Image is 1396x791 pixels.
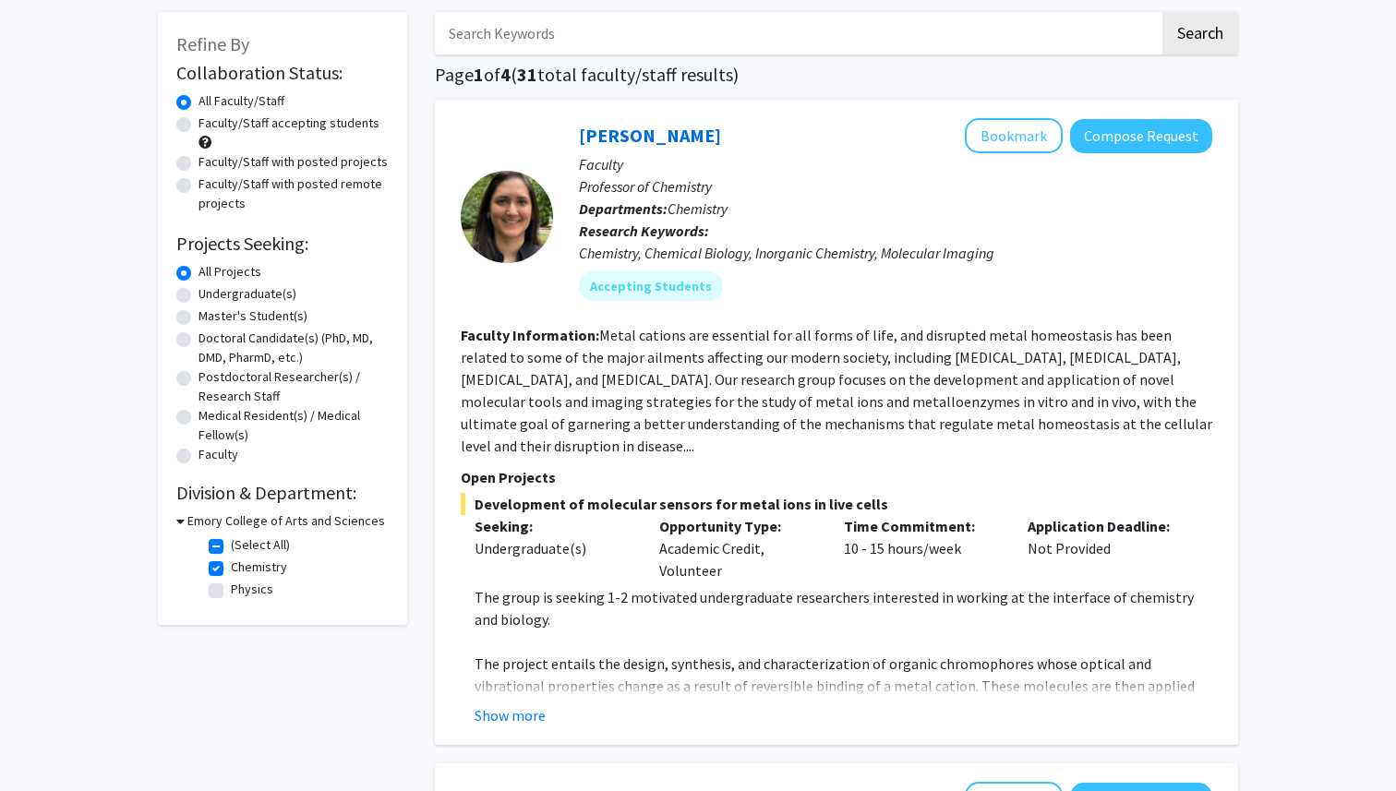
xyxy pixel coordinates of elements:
label: Faculty/Staff with posted remote projects [199,174,389,213]
span: 1 [474,63,484,86]
span: 31 [517,63,537,86]
label: (Select All) [231,535,290,555]
h2: Collaboration Status: [176,62,389,84]
h2: Division & Department: [176,482,389,504]
p: Opportunity Type: [659,515,816,537]
div: Academic Credit, Volunteer [645,515,830,581]
div: Not Provided [1014,515,1198,581]
label: Faculty/Staff with posted projects [199,152,388,172]
a: [PERSON_NAME] [579,124,721,147]
p: Professor of Chemistry [579,175,1212,198]
p: Time Commitment: [844,515,1001,537]
p: Open Projects [461,466,1212,488]
span: Refine By [176,32,249,55]
label: Postdoctoral Researcher(s) / Research Staff [199,367,389,406]
input: Search Keywords [435,12,1160,54]
p: Faculty [579,153,1212,175]
button: Add Daniela Buccella to Bookmarks [965,118,1063,153]
p: Application Deadline: [1028,515,1185,537]
button: Compose Request to Daniela Buccella [1070,119,1212,153]
label: All Projects [199,262,261,282]
label: Undergraduate(s) [199,284,296,304]
label: Master's Student(s) [199,306,307,326]
b: Faculty Information: [461,326,599,344]
b: Departments: [579,199,668,218]
h2: Projects Seeking: [176,233,389,255]
button: Show more [475,704,546,726]
span: Development of molecular sensors for metal ions in live cells [461,493,1212,515]
span: Chemistry [668,199,728,218]
label: Doctoral Candidate(s) (PhD, MD, DMD, PharmD, etc.) [199,329,389,367]
label: All Faculty/Staff [199,91,284,111]
fg-read-more: Metal cations are essential for all forms of life, and disrupted metal homeostasis has been relat... [461,326,1212,455]
b: Research Keywords: [579,222,709,240]
label: Medical Resident(s) / Medical Fellow(s) [199,406,389,445]
div: Undergraduate(s) [475,537,632,559]
label: Physics [231,580,273,599]
mat-chip: Accepting Students [579,271,723,301]
h3: Emory College of Arts and Sciences [187,511,385,531]
div: Chemistry, Chemical Biology, Inorganic Chemistry, Molecular Imaging [579,242,1212,264]
h1: Page of ( total faculty/staff results) [435,64,1238,86]
label: Chemistry [231,557,287,577]
label: Faculty [199,445,238,464]
div: 10 - 15 hours/week [830,515,1015,581]
p: Seeking: [475,515,632,537]
label: Faculty/Staff accepting students [199,114,379,133]
button: Search [1162,12,1238,54]
span: 4 [500,63,511,86]
iframe: Chat [14,708,78,777]
p: The project entails the design, synthesis, and characterization of organic chromophores whose opt... [475,653,1212,741]
p: The group is seeking 1-2 motivated undergraduate researchers interested in working at the interfa... [475,586,1212,630]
